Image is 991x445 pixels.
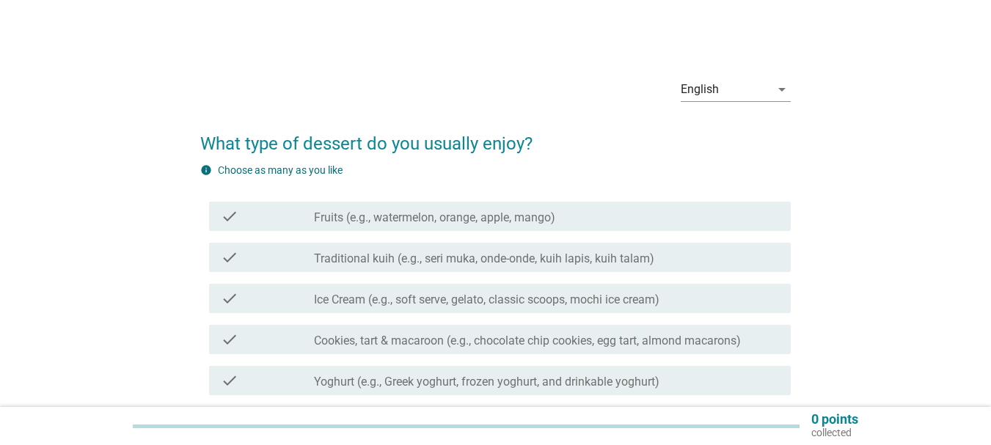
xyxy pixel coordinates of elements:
[314,334,741,348] label: Cookies, tart & macaroon (e.g., chocolate chip cookies, egg tart, almond macarons)
[200,164,212,176] i: info
[773,81,791,98] i: arrow_drop_down
[681,83,719,96] div: English
[221,372,238,389] i: check
[314,210,555,225] label: Fruits (e.g., watermelon, orange, apple, mango)
[221,331,238,348] i: check
[811,413,858,426] p: 0 points
[200,116,791,157] h2: What type of dessert do you usually enjoy?
[221,207,238,225] i: check
[314,293,659,307] label: Ice Cream (e.g., soft serve, gelato, classic scoops, mochi ice cream)
[811,426,858,439] p: collected
[218,164,343,176] label: Choose as many as you like
[221,290,238,307] i: check
[314,375,659,389] label: Yoghurt (e.g., Greek yoghurt, frozen yoghurt, and drinkable yoghurt)
[314,251,654,266] label: Traditional kuih (e.g., seri muka, onde-onde, kuih lapis, kuih talam)
[221,249,238,266] i: check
